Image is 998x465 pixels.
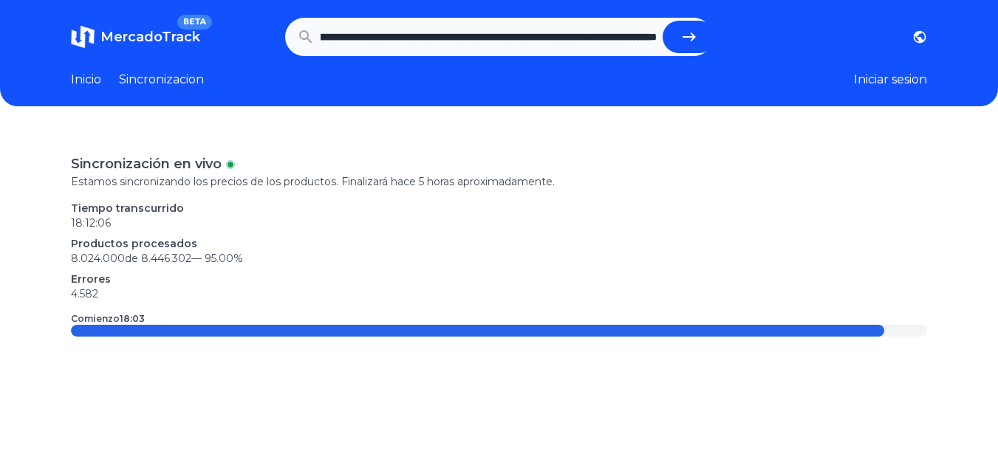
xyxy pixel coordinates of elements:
button: Iniciar sesion [854,71,927,89]
p: 8.024.000 de 8.446.302 — [71,251,927,266]
p: Productos procesados [71,236,927,251]
span: MercadoTrack [100,29,200,45]
span: BETA [177,15,212,30]
img: MercadoTrack [71,25,95,49]
a: Inicio [71,71,101,89]
a: MercadoTrackBETA [71,25,200,49]
time: 18:12:06 [71,216,111,230]
time: 18:03 [120,313,145,324]
p: Errores [71,272,927,286]
p: Tiempo transcurrido [71,201,927,216]
p: Comienzo [71,313,145,325]
p: Sincronización en vivo [71,154,222,174]
span: 95.00 % [205,252,243,265]
a: Sincronizacion [119,71,204,89]
p: 4.582 [71,286,927,301]
p: Estamos sincronizando los precios de los productos. Finalizará hace 5 horas aproximadamente. [71,174,927,189]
